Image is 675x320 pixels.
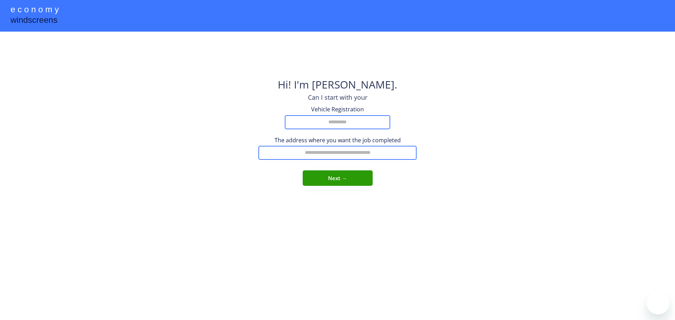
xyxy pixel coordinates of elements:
div: Hi! I'm [PERSON_NAME]. [278,77,397,93]
iframe: Button to launch messaging window [647,292,669,314]
div: The address where you want the job completed [258,136,417,144]
div: e c o n o m y [11,4,59,17]
button: Next → [303,170,373,186]
div: windscreens [11,14,57,28]
div: Can I start with your [308,93,367,102]
img: yH5BAEAAAAALAAAAAABAAEAAAIBRAA7 [320,39,355,74]
div: Vehicle Registration [302,105,373,113]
